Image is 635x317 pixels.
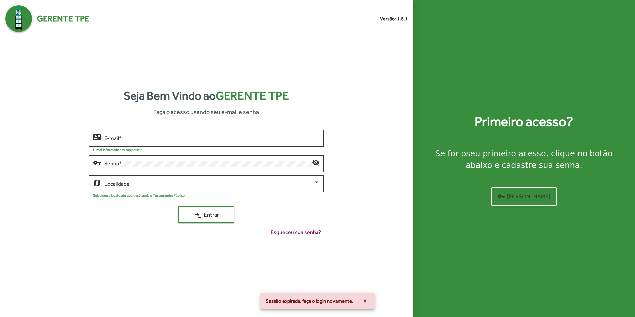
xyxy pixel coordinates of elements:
span: Faça o acesso usando seu e-mail e senha [153,107,259,116]
mat-hint: E-mail informado em sua petição. [93,148,143,152]
button: Entrar [178,206,234,223]
span: Gerente TPE [37,12,89,25]
span: Gerente TPE [216,89,289,102]
mat-icon: vpn_key [93,158,101,166]
button: X [358,295,372,307]
mat-hint: Selecione a localidade que você apoia o Testemunho Público. [93,193,186,197]
span: [PERSON_NAME] [498,190,550,202]
span: Sessão expirada, faça o login novamente. [266,298,353,304]
strong: Primeiro acesso? [475,112,573,132]
mat-icon: contact_mail [93,133,101,141]
button: [PERSON_NAME] [491,187,557,206]
img: Logo Gerente [5,5,32,32]
small: Versão: 1.8.1 [380,15,408,22]
span: Esqueceu sua senha? [271,228,321,236]
strong: seu primeiro acesso [466,149,546,158]
strong: Seja Bem Vindo ao [124,87,289,105]
span: Entrar [184,209,228,221]
mat-icon: login [194,211,202,219]
span: X [363,295,367,307]
mat-icon: vpn_key [498,192,505,200]
div: Se for o , clique no botão abaixo e cadastre sua senha. [421,148,627,171]
mat-icon: visibility_off [312,158,320,166]
mat-icon: map [93,179,101,187]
